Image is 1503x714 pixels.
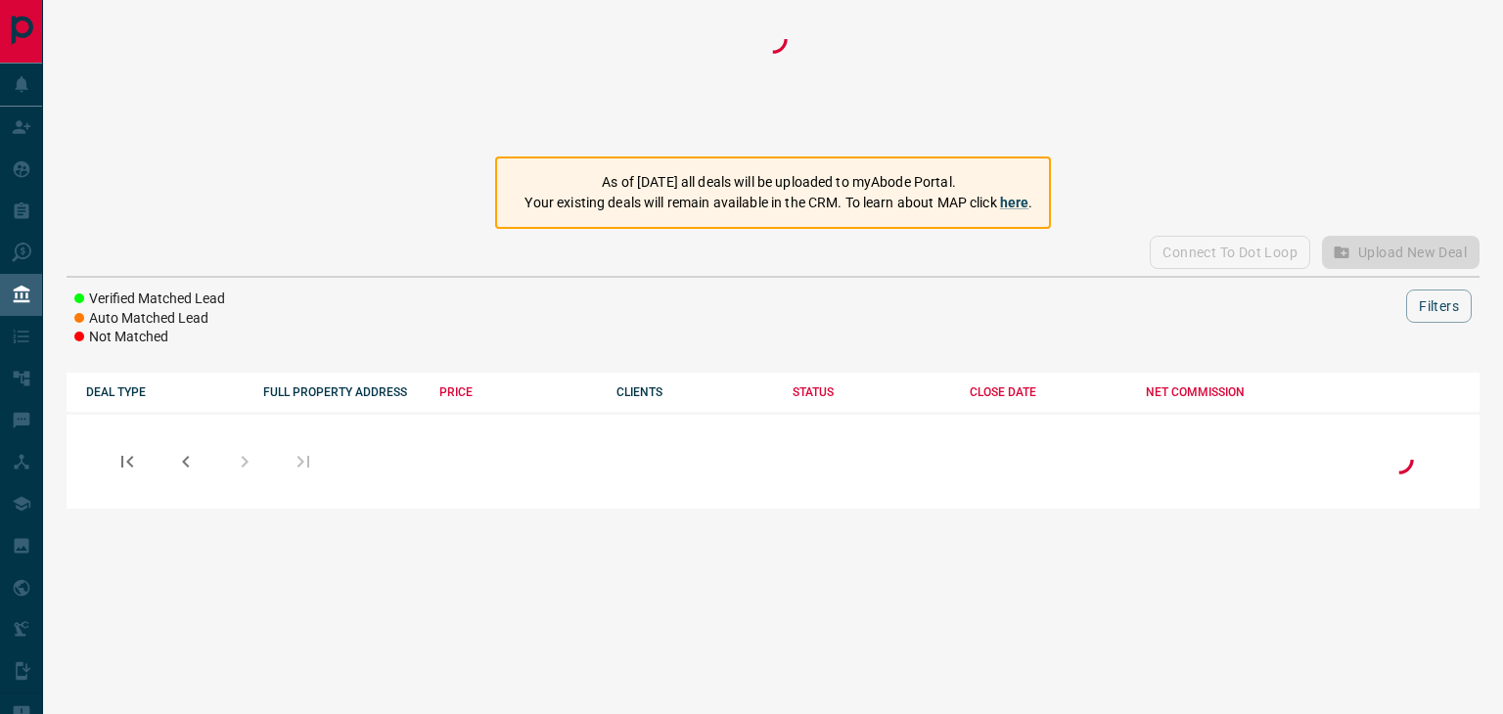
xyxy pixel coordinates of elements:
[1380,440,1419,482] div: Loading
[970,385,1127,399] div: CLOSE DATE
[524,193,1032,213] p: Your existing deals will remain available in the CRM. To learn about MAP click .
[1146,385,1303,399] div: NET COMMISSION
[1000,195,1029,210] a: here
[753,20,793,137] div: Loading
[1406,290,1472,323] button: Filters
[793,385,950,399] div: STATUS
[263,385,421,399] div: FULL PROPERTY ADDRESS
[524,172,1032,193] p: As of [DATE] all deals will be uploaded to myAbode Portal.
[439,385,597,399] div: PRICE
[74,290,225,309] li: Verified Matched Lead
[86,385,244,399] div: DEAL TYPE
[74,328,225,347] li: Not Matched
[616,385,774,399] div: CLIENTS
[74,309,225,329] li: Auto Matched Lead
